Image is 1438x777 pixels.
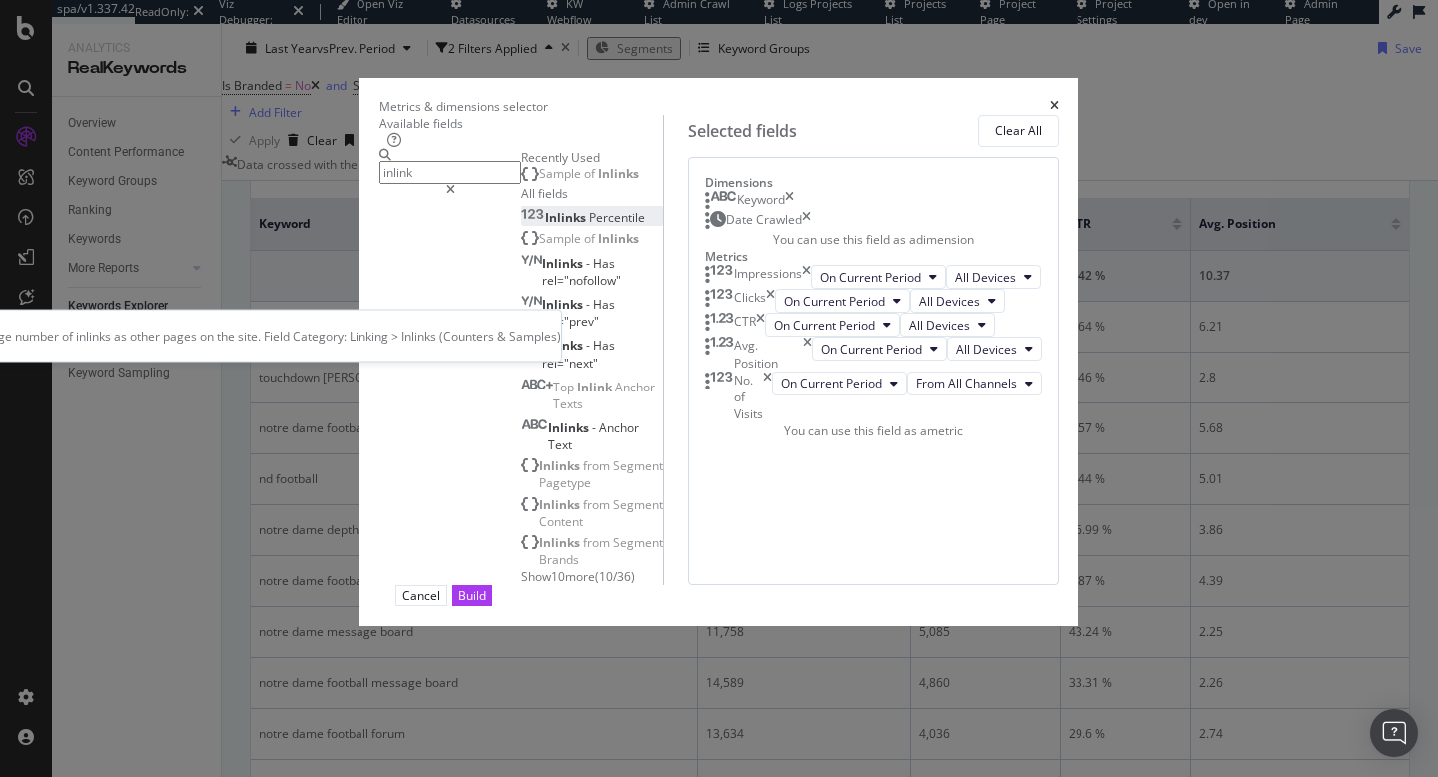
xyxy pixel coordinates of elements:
[1050,98,1059,115] div: times
[542,255,586,272] span: Inlinks
[548,436,572,453] span: Text
[785,191,794,211] div: times
[539,474,591,491] span: Pagetype
[553,379,577,395] span: Top
[521,149,663,166] div: Recently Used
[452,585,492,606] button: Build
[599,419,639,436] span: Anchor
[978,115,1059,147] button: Clear All
[589,209,645,226] span: Percentile
[521,185,663,202] div: All fields
[542,355,598,372] span: rel="next"
[553,395,583,412] span: Texts
[734,313,756,337] div: CTR
[705,191,1042,211] div: Keywordtimes
[583,534,613,551] span: from
[539,513,583,530] span: Content
[916,375,1017,391] span: From All Channels
[379,98,548,115] div: Metrics & dimensions selector
[909,317,970,334] span: All Devices
[539,457,583,474] span: Inlinks
[598,165,639,182] span: Inlinks
[705,313,1042,337] div: CTRtimesOn Current PeriodAll Devices
[584,165,598,182] span: of
[539,551,579,568] span: Brands
[705,289,1042,313] div: ClickstimesOn Current PeriodAll Devices
[577,379,615,395] span: Inlink
[705,337,1042,371] div: Avg. PositiontimesOn Current PeriodAll Devices
[586,337,593,354] span: -
[613,496,663,513] span: Segment
[781,375,882,391] span: On Current Period
[586,255,593,272] span: -
[802,265,811,289] div: times
[592,419,599,436] span: -
[734,289,766,313] div: Clicks
[705,422,1042,439] div: You can use this field as a metric
[765,313,900,337] button: On Current Period
[586,296,593,313] span: -
[775,289,910,313] button: On Current Period
[593,337,615,354] span: Has
[919,293,980,310] span: All Devices
[947,337,1042,361] button: All Devices
[734,265,802,289] div: Impressions
[584,230,598,247] span: of
[583,457,613,474] span: from
[539,534,583,551] span: Inlinks
[705,248,1042,265] div: Metrics
[402,587,440,604] div: Cancel
[539,496,583,513] span: Inlinks
[774,317,875,334] span: On Current Period
[542,272,621,289] span: rel="nofollow"
[734,337,803,371] div: Avg. Position
[821,341,922,358] span: On Current Period
[705,174,1042,191] div: Dimensions
[379,161,521,184] input: Search by field name
[705,265,1042,289] div: ImpressionstimesOn Current PeriodAll Devices
[803,337,812,371] div: times
[907,372,1042,395] button: From All Channels
[359,78,1078,627] div: modal
[542,296,586,313] span: Inlinks
[545,209,589,226] span: Inlinks
[542,313,599,330] span: rel="prev"
[734,372,763,422] div: No. of Visits
[772,372,907,395] button: On Current Period
[542,337,586,354] span: Inlinks
[956,341,1017,358] span: All Devices
[539,230,584,247] span: Sample
[820,269,921,286] span: On Current Period
[705,211,1042,231] div: Date Crawledtimes
[548,419,592,436] span: Inlinks
[615,379,655,395] span: Anchor
[583,496,613,513] span: from
[613,457,663,474] span: Segment
[539,165,584,182] span: Sample
[756,313,765,337] div: times
[458,587,486,604] div: Build
[593,296,615,313] span: Has
[593,255,615,272] span: Has
[395,585,447,606] button: Cancel
[995,122,1042,139] div: Clear All
[598,230,639,247] span: Inlinks
[726,211,802,231] div: Date Crawled
[900,313,995,337] button: All Devices
[955,269,1016,286] span: All Devices
[705,231,1042,248] div: You can use this field as a dimension
[737,191,785,211] div: Keyword
[521,568,595,585] span: Show 10 more
[688,120,797,143] div: Selected fields
[784,293,885,310] span: On Current Period
[1370,709,1418,757] div: Open Intercom Messenger
[705,372,1042,422] div: No. of VisitstimesOn Current PeriodFrom All Channels
[763,372,772,422] div: times
[802,211,811,231] div: times
[379,115,663,132] div: Available fields
[595,568,635,585] span: ( 10 / 36 )
[946,265,1041,289] button: All Devices
[910,289,1005,313] button: All Devices
[811,265,946,289] button: On Current Period
[613,534,663,551] span: Segment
